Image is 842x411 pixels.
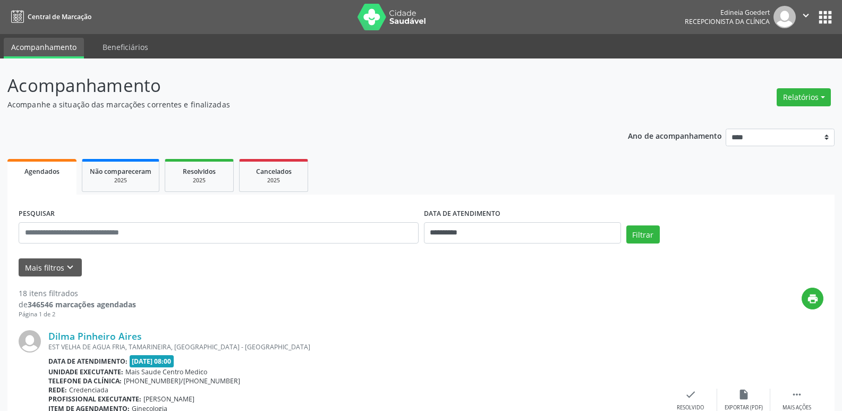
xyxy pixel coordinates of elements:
img: img [19,330,41,353]
b: Profissional executante: [48,395,141,404]
p: Acompanhe a situação das marcações correntes e finalizadas [7,99,586,110]
button: Filtrar [626,225,660,244]
button: Relatórios [777,88,831,106]
span: Credenciada [69,385,108,395]
label: DATA DE ATENDIMENTO [424,206,500,222]
span: Agendados [24,167,59,176]
span: Recepcionista da clínica [685,17,770,26]
i: keyboard_arrow_down [64,262,76,273]
div: 18 itens filtrados [19,288,136,299]
div: Edineia Goedert [685,8,770,17]
div: 2025 [90,177,151,184]
i:  [800,10,812,21]
a: Dilma Pinheiro Aires [48,330,142,342]
span: Não compareceram [90,167,151,176]
span: [DATE] 08:00 [130,355,174,367]
button: print [802,288,823,309]
b: Telefone da clínica: [48,376,122,385]
span: Central de Marcação [28,12,91,21]
button: apps [816,8,835,27]
div: Página 1 de 2 [19,310,136,319]
button:  [796,6,816,28]
p: Ano de acompanhamento [628,129,722,142]
div: 2025 [247,177,300,184]
span: [PHONE_NUMBER]/[PHONE_NUMBER] [124,376,240,385]
strong: 346546 marcações agendadas [28,299,136,309]
i: print [807,293,819,305]
b: Rede: [48,385,67,395]
b: Unidade executante: [48,367,123,376]
a: Acompanhamento [4,38,84,58]
b: Data de atendimento: [48,357,127,366]
span: Mais Saude Centro Medico [125,367,207,376]
i: check [685,389,696,400]
i: insert_drive_file [738,389,750,400]
img: img [773,6,796,28]
button: Mais filtroskeyboard_arrow_down [19,258,82,277]
div: EST VELHA DE AGUA FRIA, TAMARINEIRA, [GEOGRAPHIC_DATA] - [GEOGRAPHIC_DATA] [48,342,664,351]
a: Central de Marcação [7,8,91,26]
span: Cancelados [256,167,292,176]
i:  [791,389,803,400]
p: Acompanhamento [7,72,586,99]
div: de [19,299,136,310]
a: Beneficiários [95,38,156,56]
span: Resolvidos [183,167,216,176]
label: PESQUISAR [19,206,55,222]
div: 2025 [173,177,226,184]
span: [PERSON_NAME] [143,395,194,404]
